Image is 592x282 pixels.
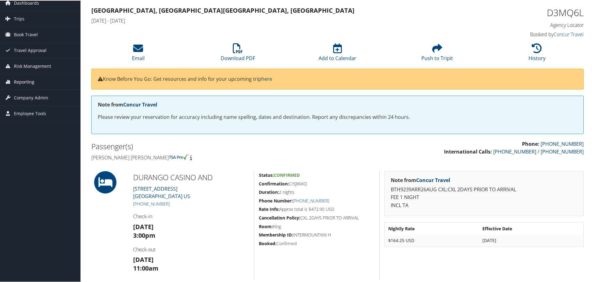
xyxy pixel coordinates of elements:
[416,176,450,183] a: Concur Travel
[259,189,279,194] strong: Duration:
[91,141,333,151] h2: Passenger(s)
[259,240,276,246] strong: Booked:
[274,171,300,177] span: Confirmed
[132,46,145,61] a: Email
[133,171,249,182] h2: DURANGO CASINO AND
[522,140,539,147] strong: Phone:
[259,214,375,220] h5: CXL 2DAYS PRIOR TO ARRIVAL
[91,6,355,14] strong: [GEOGRAPHIC_DATA], [GEOGRAPHIC_DATA] [GEOGRAPHIC_DATA], [GEOGRAPHIC_DATA]
[98,113,577,121] p: Please review your reservation for accuracy including name spelling, dates and destination. Repor...
[221,46,255,61] a: Download PDF
[14,58,51,73] span: Risk Management
[479,223,583,234] th: Effective Date
[529,46,546,61] a: History
[259,206,375,212] h5: Approx total is $472.90 USD
[133,231,155,239] strong: 3:00pm
[554,30,584,37] a: Concur Travel
[133,263,159,272] strong: 11:00am
[259,223,273,229] strong: Room:
[133,245,249,252] h4: Check-out
[385,223,479,234] th: Nightly Rate
[421,46,453,61] a: Push to Tripit
[98,101,157,107] strong: Note from
[14,105,46,121] span: Employee Tools
[259,180,375,186] h5: CI5J86KQ
[259,231,375,237] h5: INTERMOUNTAIN H
[259,180,289,186] strong: Confirmation:
[259,197,293,203] strong: Phone Number:
[133,255,154,263] strong: [DATE]
[259,240,375,246] h5: Confirmed
[98,75,577,83] p: Know Before You Go: Get resources and info for your upcoming trip
[91,17,458,24] h4: [DATE] - [DATE]
[468,30,584,37] h4: Booked by
[541,140,584,147] a: [PHONE_NUMBER]
[391,176,450,183] strong: Note from
[14,74,34,89] span: Reporting
[468,21,584,28] h4: Agency Locator
[385,234,479,245] td: $164.25 USD
[479,234,583,245] td: [DATE]
[259,223,375,229] h5: King
[133,200,170,206] a: [PHONE_NUMBER]
[123,101,157,107] a: Concur Travel
[259,214,300,220] strong: Cancellation Policy:
[259,171,274,177] strong: Status:
[391,185,577,209] p: BTH9239ARR26AUG CXL:CXL 2DAYS PRIOR TO ARRIVAL FEE 1 NIGHT INCL TA
[444,148,492,154] strong: International Calls:
[259,189,375,195] h5: 2 nights
[259,231,293,237] strong: Membership ID:
[14,89,48,105] span: Company Admin
[319,46,356,61] a: Add to Calendar
[14,11,24,26] span: Trips
[259,206,280,211] strong: Rate Info:
[493,148,584,154] a: [PHONE_NUMBER] / [PHONE_NUMBER]
[14,42,46,58] span: Travel Approval
[293,197,329,203] a: [PHONE_NUMBER]
[14,26,38,42] span: Book Travel
[91,154,333,160] h4: [PERSON_NAME] [PERSON_NAME]
[169,154,189,159] img: tsa-precheck.png
[468,6,584,19] h1: D3MQ6L
[133,222,154,230] strong: [DATE]
[261,75,272,82] a: here
[133,185,190,199] a: [STREET_ADDRESS][GEOGRAPHIC_DATA] US
[133,212,249,219] h4: Check-in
